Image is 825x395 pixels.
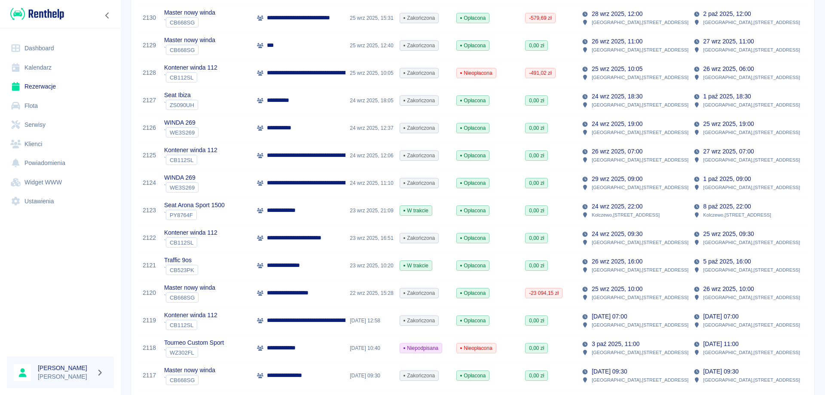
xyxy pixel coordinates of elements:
a: Renthelp logo [7,7,64,21]
p: 1 paź 2025, 18:30 [703,92,751,101]
a: 2129 [143,41,156,50]
div: ` [164,127,199,138]
p: Kolczewo , [STREET_ADDRESS] [592,211,660,219]
span: -491,02 zł [526,69,555,77]
a: 2128 [143,68,156,77]
div: 24 wrz 2025, 12:06 [345,142,395,169]
a: Widget WWW [7,173,114,192]
span: 0,00 zł [526,97,547,104]
span: 0,00 zł [526,234,547,242]
span: Zakończona [400,234,438,242]
div: 23 wrz 2025, 16:51 [345,224,395,252]
a: Kalendarz [7,58,114,77]
span: WE3S269 [166,129,198,136]
span: 0,00 zł [526,179,547,187]
p: [GEOGRAPHIC_DATA] , [STREET_ADDRESS] [592,46,688,54]
a: 2123 [143,206,156,215]
span: Nieopłacona [457,344,495,352]
span: Opłacona [457,14,489,22]
span: 0,00 zł [526,317,547,325]
p: [DATE] 07:00 [703,312,739,321]
p: 3 paź 2025, 11:00 [592,340,639,349]
span: ZS090UH [166,102,198,108]
a: Rezerwacje [7,77,114,96]
span: Opłacona [457,152,489,159]
a: 2121 [143,261,156,270]
div: 24 wrz 2025, 12:37 [345,114,395,142]
p: [GEOGRAPHIC_DATA] , [STREET_ADDRESS] [592,129,688,136]
a: Flota [7,96,114,116]
p: 2 paź 2025, 12:00 [703,9,751,18]
p: 24 wrz 2025, 22:00 [592,202,642,211]
p: [GEOGRAPHIC_DATA] , [STREET_ADDRESS] [592,294,688,301]
a: Dashboard [7,39,114,58]
span: CB668SG [166,19,198,26]
span: Opłacona [457,262,489,269]
span: W trakcie [400,207,432,214]
a: Powiadomienia [7,153,114,173]
a: 2119 [143,316,156,325]
p: [GEOGRAPHIC_DATA] , [STREET_ADDRESS] [592,266,688,274]
span: Opłacona [457,372,489,380]
div: 24 wrz 2025, 11:10 [345,169,395,197]
div: ` [164,72,217,83]
p: Kontener winda 112 [164,311,217,320]
span: WE3S269 [166,184,198,191]
a: 2127 [143,96,156,105]
span: Zakończona [400,372,438,380]
span: Niepodpisana [400,344,442,352]
span: 0,00 zł [526,344,547,352]
p: [DATE] 09:30 [592,367,627,376]
p: [DATE] 09:30 [703,367,739,376]
a: Klienci [7,135,114,154]
p: [GEOGRAPHIC_DATA] , [STREET_ADDRESS] [703,376,800,384]
span: Opłacona [457,289,489,297]
div: ` [164,182,199,193]
span: Opłacona [457,97,489,104]
span: Opłacona [457,124,489,132]
p: WINDA 269 [164,118,199,127]
div: [DATE] 10:40 [345,334,395,362]
p: [GEOGRAPHIC_DATA] , [STREET_ADDRESS] [703,321,800,329]
span: 0,00 zł [526,262,547,269]
p: 26 wrz 2025, 07:00 [592,147,642,156]
div: ` [164,265,198,275]
p: Master nowy winda [164,283,215,292]
span: Zakończona [400,289,438,297]
a: 2125 [143,151,156,160]
p: 1 paź 2025, 09:00 [703,175,751,184]
span: 0,00 zł [526,372,547,380]
div: ` [164,210,225,220]
p: [GEOGRAPHIC_DATA] , [STREET_ADDRESS] [592,349,688,356]
div: 23 wrz 2025, 21:09 [345,197,395,224]
p: [GEOGRAPHIC_DATA] , [STREET_ADDRESS] [592,73,688,81]
p: Kontener winda 112 [164,63,217,72]
a: 2130 [143,13,156,22]
p: 25 wrz 2025, 09:30 [703,230,754,239]
p: [GEOGRAPHIC_DATA] , [STREET_ADDRESS] [703,239,800,246]
p: Master nowy winda [164,36,215,45]
p: Master nowy winda [164,366,215,375]
p: [GEOGRAPHIC_DATA] , [STREET_ADDRESS] [592,18,688,26]
p: Master nowy winda [164,8,215,17]
p: 28 wrz 2025, 12:00 [592,9,642,18]
div: 25 wrz 2025, 12:40 [345,32,395,59]
span: CB112SL [166,157,197,163]
span: CB523PK [166,267,198,273]
div: ` [164,237,217,248]
p: [GEOGRAPHIC_DATA] , [STREET_ADDRESS] [703,184,800,191]
p: 24 wrz 2025, 18:30 [592,92,642,101]
span: Zakończona [400,317,438,325]
span: Opłacona [457,207,489,214]
p: [GEOGRAPHIC_DATA] , [STREET_ADDRESS] [703,266,800,274]
div: ` [164,375,215,385]
a: 2126 [143,123,156,132]
h6: [PERSON_NAME] [38,364,93,372]
span: CB668SG [166,377,198,383]
div: ` [164,17,215,28]
p: 29 wrz 2025, 09:00 [592,175,642,184]
span: Opłacona [457,42,489,49]
div: ` [164,292,215,303]
a: 2122 [143,233,156,242]
span: Opłacona [457,179,489,187]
